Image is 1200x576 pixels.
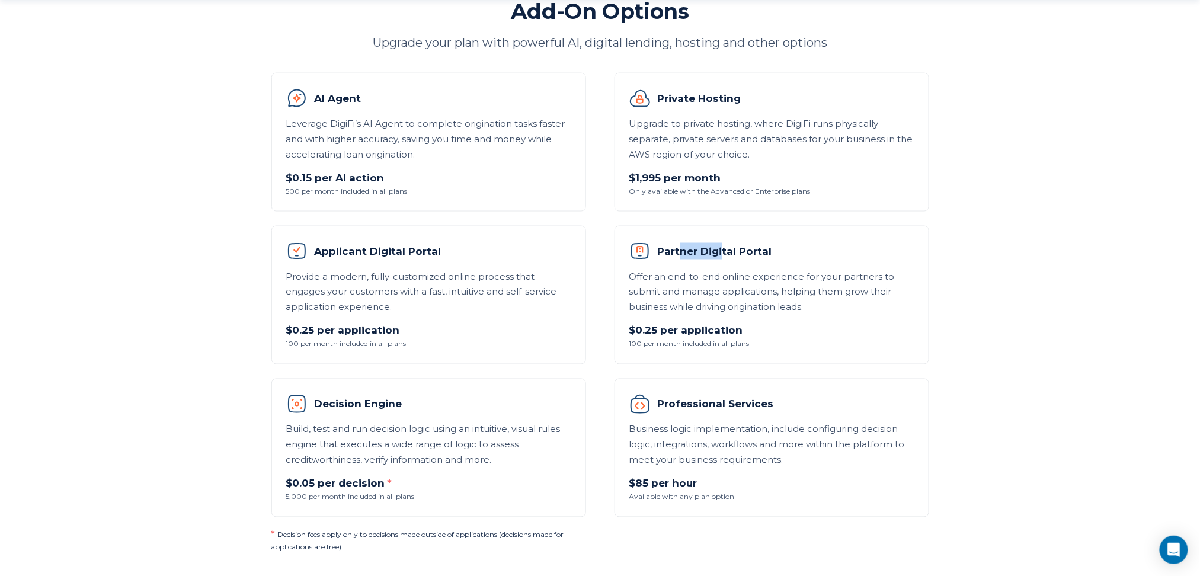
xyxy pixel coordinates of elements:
span: 500 per month included in all plans [286,186,571,197]
p: $0.25 per application [286,322,571,339]
p: $0.05 per decision [286,475,571,492]
p: Upgrade to private hosting, where DigiFi runs physically separate, private servers and databases ... [629,116,914,162]
h3: Partner Digital Portal [629,241,914,262]
div: Open Intercom Messenger [1160,536,1188,564]
p: $0.25 per application [629,322,914,339]
h3: Applicant Digital Portal [286,241,571,262]
span: 100 per month included in all plans [629,339,914,350]
h3: AI Agent [286,88,571,109]
p: Offer an end-to-end online experience for your partners to submit and manage applications, helpin... [629,269,914,315]
p: Leverage DigiFi’s AI Agent to complete origination tasks faster and with higher accuracy, saving ... [286,116,571,162]
span: Only available with the Advanced or Enterprise plans [629,186,914,197]
span: 5,000 per month included in all plans [286,492,571,503]
p: $0.15 per AI action [286,169,571,186]
p: Decision fees apply only to decisions made outside of applications (decisions made for applicatio... [271,527,600,553]
p: Upgrade your plan with powerful AI, digital lending, hosting and other options [271,34,929,52]
p: Business logic implementation, include configuring decision logic, integrations, workflows and mo... [629,422,914,468]
p: Build, test and run decision logic using an intuitive, visual rules engine that executes a wide r... [286,422,571,468]
p: $85 per hour [629,475,914,492]
h3: Professional Services [629,393,914,415]
span: 100 per month included in all plans [286,339,571,350]
p: Provide a modern, fully-customized online process that engages your customers with a fast, intuit... [286,269,571,315]
h3: Decision Engine [286,393,571,415]
span: Available with any plan option [629,492,914,503]
p: $1,995 per month [629,169,914,186]
h3: Private Hosting [629,88,914,109]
